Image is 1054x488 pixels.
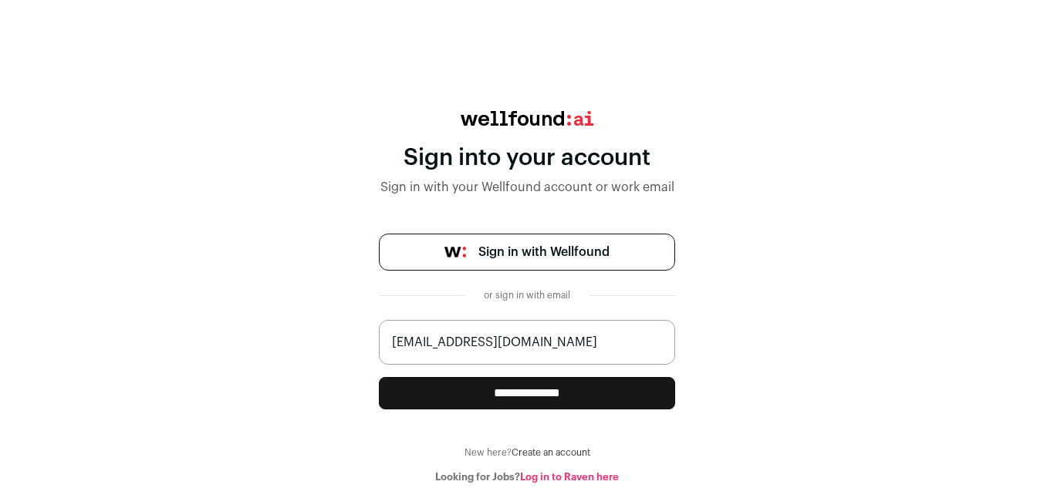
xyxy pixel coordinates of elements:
span: Sign in with Wellfound [478,243,610,261]
div: New here? [379,446,675,459]
img: wellfound:ai [461,111,593,126]
div: Looking for Jobs? [379,471,675,483]
a: Sign in with Wellfound [379,234,675,271]
div: Sign into your account [379,144,675,172]
a: Create an account [512,448,590,457]
input: name@work-email.com [379,320,675,365]
div: or sign in with email [478,289,576,301]
div: Sign in with your Wellfound account or work email [379,178,675,197]
img: wellfound-symbol-flush-black-fb3c872781a75f747ccb3a119075da62bfe97bd399995f84a933054e44a575c4.png [444,247,466,257]
a: Log in to Raven here [520,472,619,482]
